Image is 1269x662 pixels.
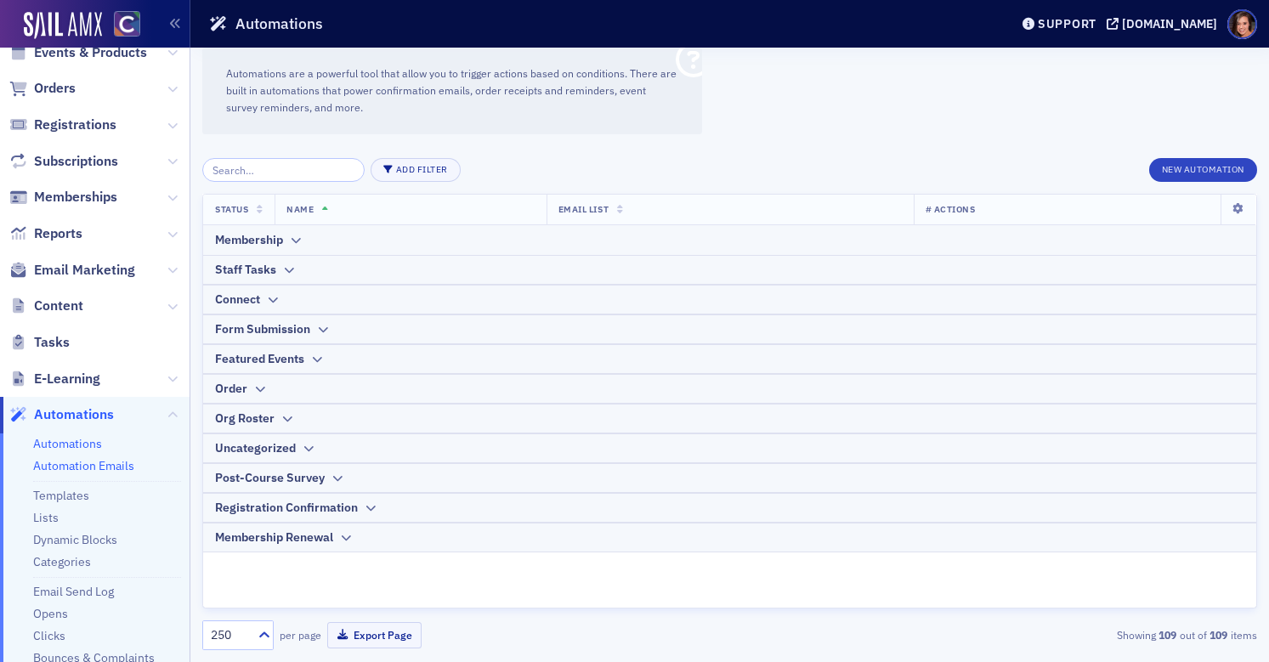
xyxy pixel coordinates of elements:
[202,158,365,182] input: Search…
[33,458,134,473] a: Automation Emails
[34,43,147,62] span: Events & Products
[215,291,260,308] div: Connect
[9,188,117,207] a: Memberships
[215,469,325,487] div: Post-Course Survey
[24,12,102,39] img: SailAMX
[9,261,135,280] a: Email Marketing
[1038,16,1096,31] div: Support
[215,261,276,279] div: Staff Tasks
[33,606,68,621] a: Opens
[286,203,314,215] span: Name
[34,297,83,315] span: Content
[33,436,102,451] a: Automations
[215,410,275,427] div: Org Roster
[34,261,135,280] span: Email Marketing
[215,380,247,398] div: Order
[1107,18,1223,30] button: [DOMAIN_NAME]
[9,224,82,243] a: Reports
[215,439,296,457] div: Uncategorized
[917,627,1257,642] div: Showing out of items
[34,224,82,243] span: Reports
[34,405,114,424] span: Automations
[34,188,117,207] span: Memberships
[558,203,609,215] span: Email List
[33,554,91,569] a: Categories
[9,116,116,134] a: Registrations
[1149,158,1257,182] button: New Automation
[9,297,83,315] a: Content
[215,320,310,338] div: Form Submission
[327,622,422,648] button: Export Page
[9,370,100,388] a: E-Learning
[9,43,147,62] a: Events & Products
[215,350,304,368] div: Featured Events
[9,79,76,98] a: Orders
[1156,627,1180,642] strong: 109
[34,370,100,388] span: E-Learning
[34,152,118,171] span: Subscriptions
[226,65,678,116] p: Automations are a powerful tool that allow you to trigger actions based on conditions. There are ...
[33,628,65,643] a: Clicks
[102,11,140,40] a: View Homepage
[215,499,358,517] div: Registration Confirmation
[9,152,118,171] a: Subscriptions
[1122,16,1217,31] div: [DOMAIN_NAME]
[215,231,283,249] div: Membership
[34,116,116,134] span: Registrations
[215,529,333,546] div: Membership Renewal
[235,14,323,34] h1: Automations
[1149,161,1257,176] a: New Automation
[926,203,976,215] span: # Actions
[280,627,321,642] label: per page
[1207,627,1231,642] strong: 109
[33,488,89,503] a: Templates
[33,510,59,525] a: Lists
[114,11,140,37] img: SailAMX
[211,626,248,644] div: 250
[9,333,70,352] a: Tasks
[34,79,76,98] span: Orders
[33,584,114,599] a: Email Send Log
[9,405,114,424] a: Automations
[33,532,117,547] a: Dynamic Blocks
[371,158,461,182] button: Add Filter
[215,203,248,215] span: Status
[1227,9,1257,39] span: Profile
[34,333,70,352] span: Tasks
